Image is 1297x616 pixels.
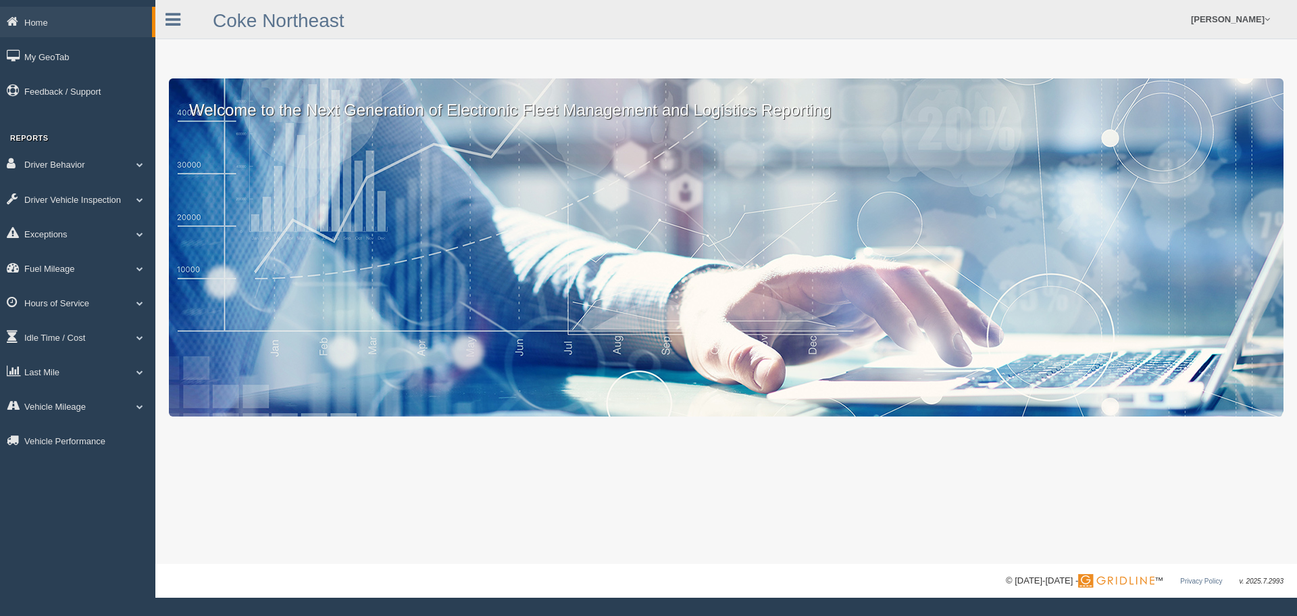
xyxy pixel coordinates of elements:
[169,78,1283,122] p: Welcome to the Next Generation of Electronic Fleet Management and Logistics Reporting
[1180,577,1222,585] a: Privacy Policy
[213,10,345,31] a: Coke Northeast
[1006,574,1283,588] div: © [DATE]-[DATE] - ™
[1078,574,1154,588] img: Gridline
[1240,577,1283,585] span: v. 2025.7.2993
